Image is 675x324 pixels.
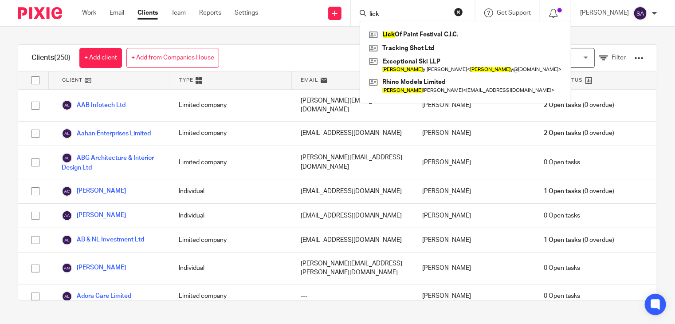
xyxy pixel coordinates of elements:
[62,76,82,84] span: Client
[27,72,44,89] input: Select all
[454,8,463,16] button: Clear
[62,210,126,221] a: [PERSON_NAME]
[544,187,581,196] span: 1 Open tasks
[633,6,648,20] img: svg%3E
[62,210,72,221] img: svg%3E
[62,186,126,197] a: [PERSON_NAME]
[62,235,144,245] a: AB & NL Investment Ltd
[544,187,614,196] span: (0 overdue)
[62,186,72,197] img: svg%3E
[170,204,291,228] div: Individual
[413,122,535,146] div: [PERSON_NAME]
[544,264,581,273] span: 0 Open tasks
[497,10,531,16] span: Get Support
[199,8,221,17] a: Reports
[544,129,581,138] span: 2 Open tasks
[62,100,72,111] img: svg%3E
[413,284,535,308] div: [PERSON_NAME]
[62,153,72,163] img: svg%3E
[126,48,219,68] a: + Add from Companies House
[170,228,291,252] div: Limited company
[292,90,413,121] div: [PERSON_NAME][EMAIL_ADDRESS][DOMAIN_NAME]
[82,8,96,17] a: Work
[292,284,413,308] div: ---
[292,179,413,203] div: [EMAIL_ADDRESS][DOMAIN_NAME]
[544,292,581,300] span: 0 Open tasks
[62,235,72,245] img: svg%3E
[170,179,291,203] div: Individual
[170,253,291,284] div: Individual
[413,204,535,228] div: [PERSON_NAME]
[54,54,71,61] span: (250)
[413,90,535,121] div: [PERSON_NAME]
[170,122,291,146] div: Limited company
[171,8,186,17] a: Team
[292,253,413,284] div: [PERSON_NAME][EMAIL_ADDRESS][PERSON_NAME][DOMAIN_NAME]
[413,179,535,203] div: [PERSON_NAME]
[612,55,626,61] span: Filter
[544,129,614,138] span: (0 overdue)
[170,146,291,179] div: Limited company
[369,11,448,19] input: Search
[413,146,535,179] div: [PERSON_NAME]
[544,211,581,220] span: 0 Open tasks
[79,48,122,68] a: + Add client
[62,153,161,172] a: ABG Architecture & Interior Design Ltd
[292,146,413,179] div: [PERSON_NAME][EMAIL_ADDRESS][DOMAIN_NAME]
[292,122,413,146] div: [EMAIL_ADDRESS][DOMAIN_NAME]
[544,158,581,167] span: 0 Open tasks
[544,236,614,245] span: (0 overdue)
[170,284,291,308] div: Limited company
[62,128,151,139] a: Aahan Enterprises Limited
[62,263,72,273] img: svg%3E
[179,76,193,84] span: Type
[62,291,131,302] a: Adora Care Limited
[137,8,158,17] a: Clients
[31,53,71,63] h1: Clients
[580,8,629,17] p: [PERSON_NAME]
[292,228,413,252] div: [EMAIL_ADDRESS][DOMAIN_NAME]
[544,101,581,110] span: 2 Open tasks
[62,263,126,273] a: [PERSON_NAME]
[235,8,258,17] a: Settings
[62,128,72,139] img: svg%3E
[413,228,535,252] div: [PERSON_NAME]
[301,76,318,84] span: Email
[544,236,581,245] span: 1 Open tasks
[413,253,535,284] div: [PERSON_NAME]
[292,204,413,228] div: [EMAIL_ADDRESS][DOMAIN_NAME]
[62,291,72,302] img: svg%3E
[62,100,126,111] a: AAB Infotech Ltd
[544,101,614,110] span: (0 overdue)
[110,8,124,17] a: Email
[170,90,291,121] div: Limited company
[18,7,62,19] img: Pixie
